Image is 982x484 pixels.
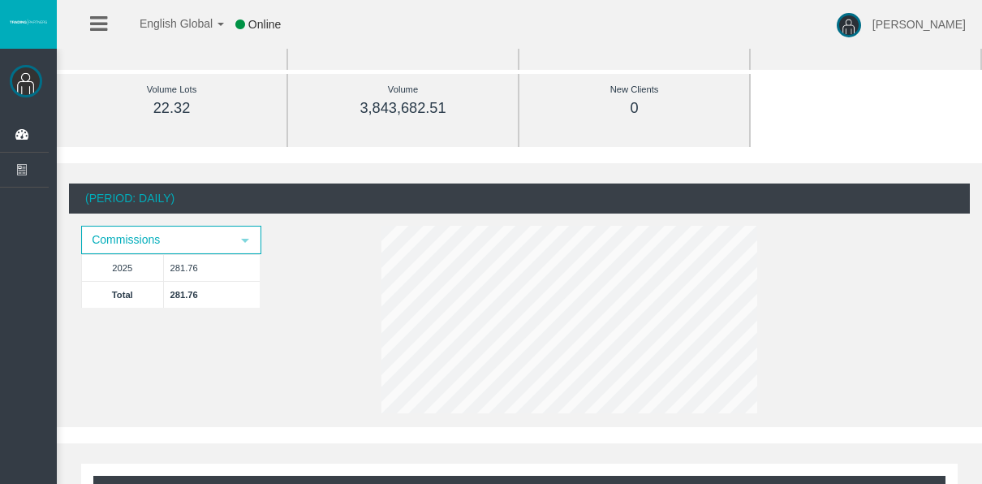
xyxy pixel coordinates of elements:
img: logo.svg [8,19,49,25]
td: 281.76 [163,254,260,281]
td: 281.76 [163,281,260,308]
td: Total [82,281,164,308]
span: [PERSON_NAME] [872,18,966,31]
div: Volume Lots [93,80,250,99]
td: 2025 [82,254,164,281]
div: 3,843,682.51 [325,99,481,118]
div: (Period: Daily) [69,184,970,214]
div: New Clients [556,80,713,99]
img: user-image [837,13,861,37]
span: Commissions [83,227,230,253]
span: English Global [118,17,213,30]
div: Volume [325,80,481,99]
div: 0 [556,99,713,118]
span: select [239,234,252,247]
span: Online [248,18,281,31]
div: 22.32 [93,99,250,118]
